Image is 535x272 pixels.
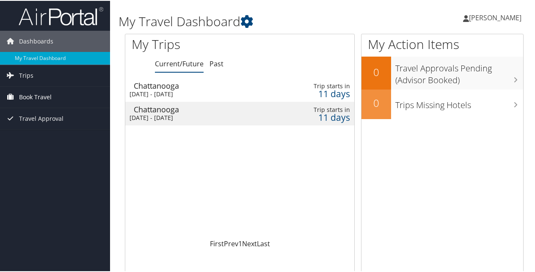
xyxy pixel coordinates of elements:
a: 1 [238,238,242,248]
h1: My Travel Dashboard [119,12,393,30]
h3: Trips Missing Hotels [395,94,523,110]
img: airportal-logo.png [19,5,103,25]
a: [PERSON_NAME] [463,4,530,30]
h1: My Trips [132,35,253,52]
div: Trip starts in [302,82,350,89]
span: Trips [19,64,33,85]
a: Prev [224,238,238,248]
h2: 0 [361,64,391,79]
span: Travel Approval [19,107,63,128]
h3: Travel Approvals Pending (Advisor Booked) [395,57,523,85]
a: 0Trips Missing Hotels [361,89,523,118]
div: [DATE] - [DATE] [130,113,272,121]
span: Dashboards [19,30,53,51]
div: Chattanooga [134,81,276,89]
a: Current/Future [155,58,204,68]
a: First [210,238,224,248]
a: 0Travel Approvals Pending (Advisor Booked) [361,56,523,88]
h1: My Action Items [361,35,523,52]
div: [DATE] - [DATE] [130,90,272,97]
h2: 0 [361,95,391,109]
a: Next [242,238,257,248]
div: 11 days [302,89,350,97]
span: Book Travel [19,86,52,107]
span: [PERSON_NAME] [469,12,521,22]
a: Past [210,58,223,68]
div: 11 days [302,113,350,120]
a: Last [257,238,270,248]
div: Trip starts in [302,105,350,113]
div: Chattanooga [134,105,276,112]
